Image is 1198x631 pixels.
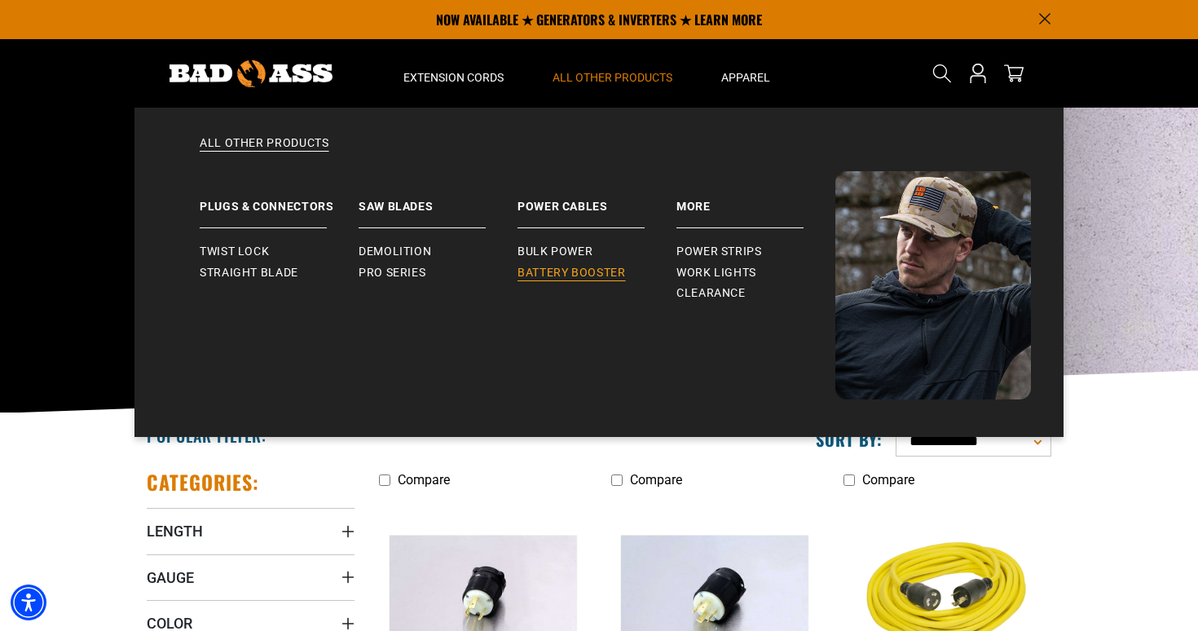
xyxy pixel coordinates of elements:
span: Compare [630,472,682,488]
a: Plugs & Connectors [200,171,359,228]
h2: Popular Filter: [147,425,266,446]
a: Battery Booster [518,263,676,284]
span: Battery Booster [518,266,626,280]
a: Pro Series [359,263,518,284]
span: Twist Lock [200,245,269,259]
a: Twist Lock [200,241,359,263]
a: Demolition [359,241,518,263]
span: Bulk Power [518,245,592,259]
a: Saw Blades [359,171,518,228]
a: Power Strips [676,241,835,263]
span: Length [147,522,203,541]
label: Sort by: [816,429,883,450]
summary: Apparel [697,39,795,108]
img: Bad Ass Extension Cords [170,60,333,87]
summary: Search [929,60,955,86]
span: Compare [862,472,914,488]
a: cart [1001,64,1027,83]
span: Straight Blade [200,266,298,280]
span: Apparel [721,70,770,85]
summary: All Other Products [528,39,697,108]
summary: Gauge [147,554,355,600]
a: Straight Blade [200,263,359,284]
a: Bulk Power [518,241,676,263]
span: Compare [398,472,450,488]
h2: Categories: [147,470,259,495]
span: Clearance [676,286,746,301]
span: Power Strips [676,245,762,259]
a: All Other Products [167,135,1031,171]
span: Work Lights [676,266,756,280]
div: Accessibility Menu [11,585,46,620]
span: Demolition [359,245,431,259]
summary: Length [147,508,355,554]
a: Open this option [965,39,991,108]
img: Bad Ass Extension Cords [835,171,1031,399]
span: Extension Cords [403,70,504,85]
a: Battery Booster More Power Strips [676,171,835,228]
a: Clearance [676,283,835,304]
span: All Other Products [553,70,672,85]
a: Power Cables [518,171,676,228]
summary: Extension Cords [379,39,528,108]
span: Gauge [147,568,194,587]
a: Work Lights [676,263,835,284]
span: Pro Series [359,266,425,280]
